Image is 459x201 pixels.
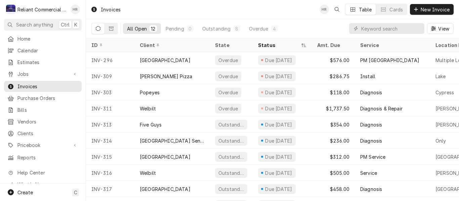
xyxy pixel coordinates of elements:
[71,5,80,14] div: Heath Reed's Avatar
[86,52,134,68] div: INV-296
[140,89,160,96] div: Popeyes
[4,57,82,68] a: Estimates
[17,47,78,54] span: Calendar
[360,89,382,96] div: Diagnosis
[91,42,128,49] div: ID
[4,116,82,127] a: Vendors
[332,4,342,15] button: Open search
[140,137,204,144] div: [GEOGRAPHIC_DATA] Senior Living
[419,6,451,13] span: New Invoice
[86,181,134,197] div: INV-317
[360,169,377,177] div: Service
[264,73,293,80] div: Due [DATE]
[16,21,53,28] span: Search anything
[312,52,355,68] div: $576.00
[218,105,239,112] div: Overdue
[410,4,454,15] button: New Invoice
[218,89,239,96] div: Overdue
[264,105,293,112] div: Due [DATE]
[140,121,162,128] div: Five Guys
[218,121,245,128] div: Outstanding
[140,57,191,64] div: [GEOGRAPHIC_DATA]
[17,83,78,90] span: Invoices
[17,130,78,137] span: Clients
[6,5,15,14] div: R
[218,169,245,177] div: Outstanding
[317,42,348,49] div: Amt. Due
[235,25,239,32] div: 8
[71,5,80,14] div: HR
[74,21,77,28] span: K
[312,116,355,133] div: $354.00
[361,23,421,34] input: Keyword search
[264,137,293,144] div: Due [DATE]
[140,42,203,49] div: Client
[140,105,156,112] div: Welbilt
[74,189,77,196] span: C
[218,186,245,193] div: Outstanding
[249,25,268,32] div: Overdue
[4,19,82,31] button: Search anythingCtrlK
[17,118,78,125] span: Vendors
[4,104,82,115] a: Bills
[4,33,82,44] a: Home
[4,93,82,104] a: Purchase Orders
[4,140,82,151] a: Go to Pricebook
[312,133,355,149] div: $236.00
[435,89,454,96] div: Cypress
[17,59,78,66] span: Estimates
[360,42,423,49] div: Service
[389,6,403,13] div: Cards
[312,181,355,197] div: $458.00
[264,57,293,64] div: Due [DATE]
[86,116,134,133] div: INV-313
[273,25,277,32] div: 4
[360,73,375,80] div: Install
[218,137,245,144] div: Outstanding
[140,186,191,193] div: [GEOGRAPHIC_DATA]
[264,121,293,128] div: Due [DATE]
[258,42,300,49] div: Status
[86,149,134,165] div: INV-315
[127,25,147,32] div: All Open
[17,181,78,188] span: What's New
[359,6,372,13] div: Table
[140,73,192,80] div: [PERSON_NAME] Pizza
[320,5,329,14] div: HR
[360,137,382,144] div: Diagnosis
[17,190,33,195] span: Create
[6,5,15,14] div: Reliant Commercial Appliance Repair LLC's Avatar
[4,68,82,80] a: Go to Jobs
[61,21,70,28] span: Ctrl
[4,152,82,163] a: Reports
[17,6,67,13] div: Reliant Commercial Appliance Repair LLC
[360,153,386,160] div: PM Service
[360,105,403,112] div: Diagnosis & Repair
[140,153,191,160] div: [GEOGRAPHIC_DATA]
[435,137,446,144] div: Only
[17,35,78,42] span: Home
[4,167,82,178] a: Go to Help Center
[17,95,78,102] span: Purchase Orders
[437,25,451,32] span: View
[86,133,134,149] div: INV-314
[264,169,293,177] div: Due [DATE]
[202,25,231,32] div: Outstanding
[218,153,245,160] div: Outstanding
[86,84,134,100] div: INV-303
[86,165,134,181] div: INV-316
[264,153,293,160] div: Due [DATE]
[17,154,78,161] span: Reports
[312,84,355,100] div: $118.00
[151,25,155,32] div: 12
[4,81,82,92] a: Invoices
[312,68,355,84] div: $286.75
[218,57,239,64] div: Overdue
[17,142,68,149] span: Pricebook
[86,68,134,84] div: INV-309
[427,23,454,34] button: View
[4,45,82,56] a: Calendar
[17,70,68,78] span: Jobs
[360,57,419,64] div: PM [GEOGRAPHIC_DATA]
[4,179,82,190] a: Go to What's New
